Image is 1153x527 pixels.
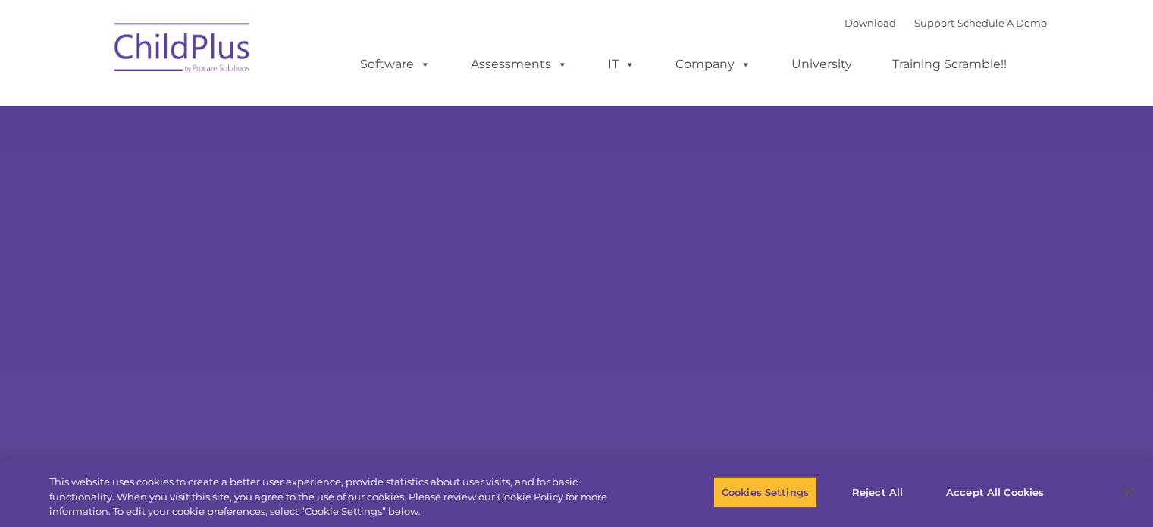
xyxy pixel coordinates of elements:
[713,476,817,508] button: Cookies Settings
[1112,475,1145,509] button: Close
[877,49,1022,80] a: Training Scramble!!
[957,17,1047,29] a: Schedule A Demo
[49,475,634,519] div: This website uses cookies to create a better user experience, provide statistics about user visit...
[456,49,583,80] a: Assessments
[593,49,650,80] a: IT
[938,476,1052,508] button: Accept All Cookies
[844,17,896,29] a: Download
[914,17,954,29] a: Support
[776,49,867,80] a: University
[844,17,1047,29] font: |
[345,49,446,80] a: Software
[660,49,766,80] a: Company
[830,476,925,508] button: Reject All
[107,12,258,88] img: ChildPlus by Procare Solutions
